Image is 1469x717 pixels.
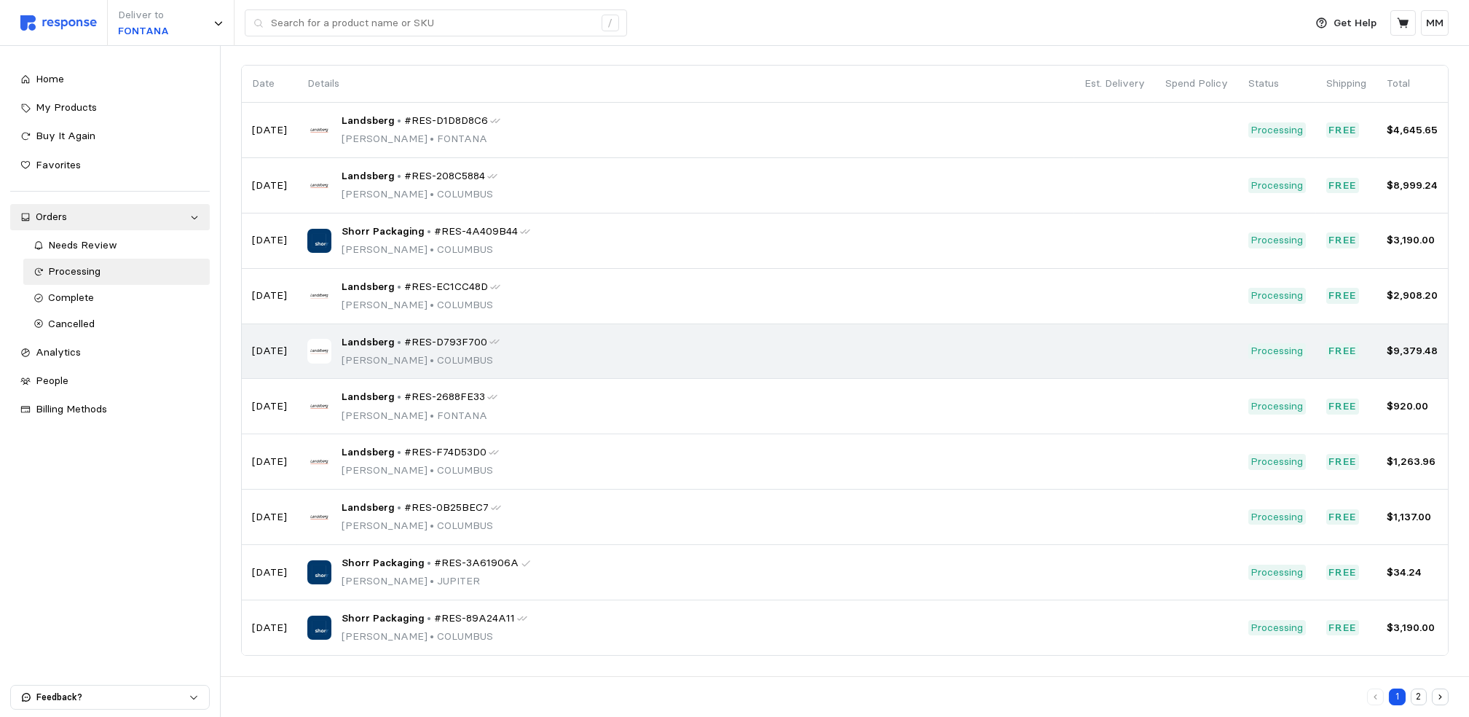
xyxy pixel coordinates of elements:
[10,95,210,121] a: My Products
[1426,15,1444,31] p: MM
[252,122,287,138] p: [DATE]
[342,389,395,405] span: Landsberg
[1326,76,1366,92] p: Shipping
[1251,620,1304,636] p: Processing
[434,555,519,571] span: #RES-3A61906A
[118,23,169,39] p: FONTANA
[252,76,287,92] p: Date
[397,279,401,295] p: •
[342,573,532,589] p: [PERSON_NAME] JUPITER
[49,265,101,278] span: Processing
[1329,565,1357,581] p: Free
[1329,454,1357,470] p: Free
[404,113,488,129] span: #RES-D1D8D8C6
[1387,454,1438,470] p: $1,263.96
[342,353,500,369] p: [PERSON_NAME] COLUMBUS
[10,152,210,179] a: Favorites
[397,334,401,350] p: •
[36,158,81,171] span: Favorites
[342,444,395,461] span: Landsberg
[307,560,331,584] img: Shorr Packaging
[404,389,485,405] span: #RES-2688FE33
[252,454,287,470] p: [DATE]
[307,173,331,197] img: Landsberg
[428,187,437,200] span: •
[342,168,395,184] span: Landsberg
[404,500,489,516] span: #RES-0B25BEC7
[428,630,437,643] span: •
[252,620,287,636] p: [DATE]
[1251,343,1304,359] p: Processing
[1329,509,1357,525] p: Free
[342,131,501,147] p: [PERSON_NAME] FONTANA
[342,500,395,516] span: Landsberg
[1165,76,1228,92] p: Spend Policy
[307,339,331,363] img: Landsberg
[1387,620,1438,636] p: $3,190.00
[1329,178,1357,194] p: Free
[434,611,515,627] span: #RES-89A24A11
[36,402,107,415] span: Billing Methods
[342,242,531,258] p: [PERSON_NAME] COLUMBUS
[342,518,502,534] p: [PERSON_NAME] COLUMBUS
[428,298,437,311] span: •
[1329,620,1357,636] p: Free
[23,285,210,311] a: Complete
[11,686,209,709] button: Feedback?
[342,408,498,424] p: [PERSON_NAME] FONTANA
[397,113,401,129] p: •
[397,389,401,405] p: •
[307,450,331,474] img: Landsberg
[307,505,331,529] img: Landsberg
[342,187,498,203] p: [PERSON_NAME] COLUMBUS
[1387,232,1438,248] p: $3,190.00
[307,118,331,142] img: Landsberg
[404,168,485,184] span: #RES-208C5884
[342,629,528,645] p: [PERSON_NAME] COLUMBUS
[49,291,95,304] span: Complete
[23,311,210,337] a: Cancelled
[307,394,331,418] img: Landsberg
[404,334,487,350] span: #RES-D793F700
[1329,122,1357,138] p: Free
[1251,399,1304,415] p: Processing
[1251,509,1304,525] p: Processing
[342,611,425,627] span: Shorr Packaging
[1389,689,1406,705] button: 1
[1329,399,1357,415] p: Free
[342,279,395,295] span: Landsberg
[342,113,395,129] span: Landsberg
[428,519,437,532] span: •
[1387,178,1438,194] p: $8,999.24
[307,76,1064,92] p: Details
[36,209,184,225] div: Orders
[1251,122,1304,138] p: Processing
[428,574,437,587] span: •
[49,238,118,251] span: Needs Review
[1387,565,1438,581] p: $34.24
[342,463,500,479] p: [PERSON_NAME] COLUMBUS
[1251,178,1304,194] p: Processing
[252,232,287,248] p: [DATE]
[434,224,518,240] span: #RES-4A409B44
[23,259,210,285] a: Processing
[427,224,431,240] p: •
[10,396,210,423] a: Billing Methods
[1329,343,1357,359] p: Free
[10,204,210,230] a: Orders
[1421,10,1449,36] button: MM
[252,399,287,415] p: [DATE]
[307,229,331,253] img: Shorr Packaging
[342,555,425,571] span: Shorr Packaging
[36,101,97,114] span: My Products
[428,463,437,477] span: •
[10,340,210,366] a: Analytics
[1387,76,1438,92] p: Total
[23,232,210,259] a: Needs Review
[428,409,437,422] span: •
[1251,565,1304,581] p: Processing
[397,444,401,461] p: •
[271,10,594,36] input: Search for a product name or SKU
[1329,288,1357,304] p: Free
[20,15,97,31] img: svg%3e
